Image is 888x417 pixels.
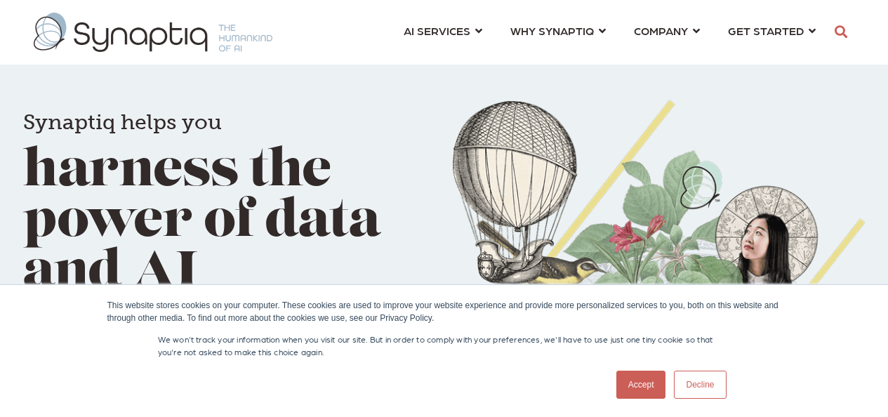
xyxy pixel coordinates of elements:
[728,18,816,44] a: GET STARTED
[23,91,435,299] h1: harness the power of data and AI
[510,18,606,44] a: WHY SYNAPTIQ
[34,13,272,52] img: synaptiq logo-1
[158,333,731,358] p: We won't track your information when you visit our site. But in order to comply with your prefere...
[674,371,726,399] a: Decline
[634,18,700,44] a: COMPANY
[728,21,804,40] span: GET STARTED
[634,21,688,40] span: COMPANY
[390,7,830,58] nav: menu
[23,110,222,135] span: Synaptiq helps you
[510,21,594,40] span: WHY SYNAPTIQ
[404,18,482,44] a: AI SERVICES
[616,371,666,399] a: Accept
[404,21,470,40] span: AI SERVICES
[107,299,781,324] div: This website stores cookies on your computer. These cookies are used to improve your website expe...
